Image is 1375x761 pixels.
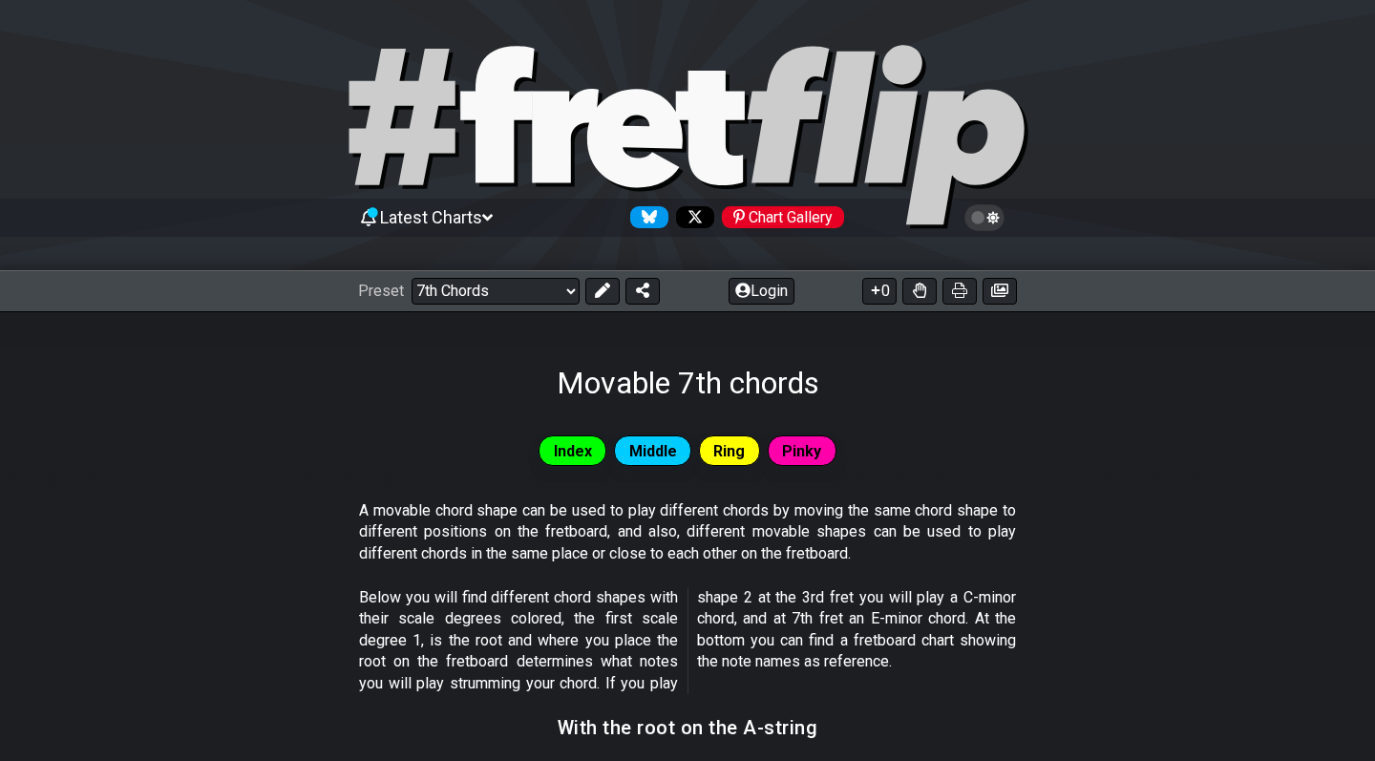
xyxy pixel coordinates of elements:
p: A movable chord shape can be used to play different chords by moving the same chord shape to diff... [359,500,1016,564]
button: Print [942,278,977,305]
a: Follow #fretflip at Bluesky [623,206,668,228]
p: Below you will find different chord shapes with their scale degrees colored, the first scale degr... [359,587,1016,694]
button: Create image [983,278,1017,305]
h3: With the root on the A-string [558,717,818,738]
button: 0 [862,278,897,305]
span: Ring [713,437,745,465]
span: Toggle light / dark theme [974,209,996,226]
span: Preset [358,282,404,300]
h1: Movable 7th chords [557,365,819,401]
a: #fretflip at Pinterest [714,206,844,228]
button: Toggle Dexterity for all fretkits [902,278,937,305]
span: Middle [629,437,677,465]
button: Share Preset [625,278,660,305]
select: Preset [412,278,580,305]
span: Pinky [782,437,821,465]
div: Chart Gallery [722,206,844,228]
span: Latest Charts [380,207,482,227]
button: Login [729,278,794,305]
a: Follow #fretflip at X [668,206,714,228]
span: Index [554,437,592,465]
button: Edit Preset [585,278,620,305]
